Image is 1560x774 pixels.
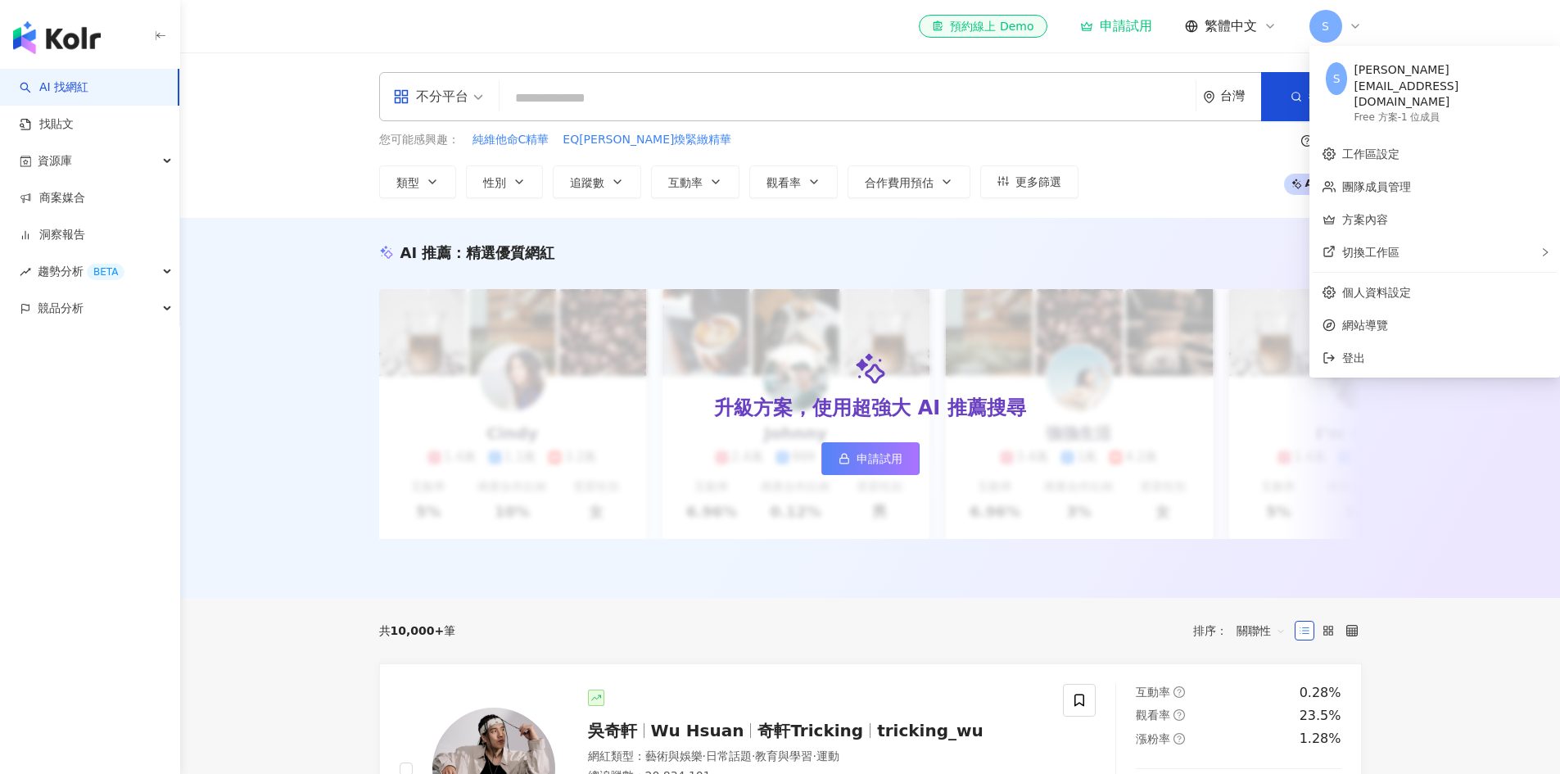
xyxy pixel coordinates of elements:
span: 合作費用預估 [865,176,934,189]
span: 繁體中文 [1205,17,1257,35]
span: · [812,749,816,763]
span: 追蹤數 [570,176,604,189]
span: S [1322,17,1329,35]
div: 0.28% [1300,684,1341,702]
button: 性別 [466,165,543,198]
span: 漲粉率 [1136,732,1170,745]
a: 團隊成員管理 [1342,180,1411,193]
span: 申請試用 [857,452,902,465]
span: · [752,749,755,763]
button: 追蹤數 [553,165,641,198]
span: 競品分析 [38,290,84,327]
div: 不分平台 [393,84,468,110]
a: 工作區設定 [1342,147,1399,161]
button: 更多篩選 [980,165,1078,198]
span: 資源庫 [38,143,72,179]
span: 教育與學習 [755,749,812,763]
span: question-circle [1173,709,1185,721]
a: searchAI 找網紅 [20,79,88,96]
a: 找貼文 [20,116,74,133]
a: 商案媒合 [20,190,85,206]
span: 搜尋 [1309,90,1332,103]
div: 共 筆 [379,624,456,637]
span: EQ[PERSON_NAME]煥緊緻精華 [563,132,731,148]
div: 預約線上 Demo [932,18,1033,34]
span: 登出 [1342,351,1365,364]
span: 網站導覽 [1342,316,1547,334]
div: AI 推薦 ： [400,242,555,263]
span: 吳奇軒 [588,721,637,740]
a: 方案內容 [1342,213,1388,226]
div: 網紅類型 ： [588,749,1044,765]
div: Free 方案 - 1 位成員 [1354,111,1544,124]
a: 個人資料設定 [1342,286,1411,299]
div: 升級方案，使用超強大 AI 推薦搜尋 [714,395,1025,423]
button: 互動率 [651,165,739,198]
span: 純維他命C精華 [473,132,549,148]
span: 運動 [816,749,839,763]
button: 觀看率 [749,165,838,198]
span: 10,000+ [391,624,445,637]
button: 純維他命C精華 [472,131,550,149]
span: · [703,749,706,763]
a: 申請試用 [1080,18,1152,34]
div: 1.28% [1300,730,1341,748]
img: logo [13,21,101,54]
span: question-circle [1173,733,1185,745]
span: S [1333,70,1341,88]
span: right [1540,247,1550,257]
span: 性別 [483,176,506,189]
button: 搜尋 [1261,72,1361,121]
button: 合作費用預估 [848,165,970,198]
span: question-circle [1301,135,1313,147]
span: 關聯性 [1237,618,1286,644]
span: 精選優質網紅 [466,244,554,261]
span: appstore [393,88,409,105]
span: 藝術與娛樂 [645,749,703,763]
span: 互動率 [1136,686,1170,699]
div: 排序： [1193,618,1295,644]
span: Wu Hsuan [651,721,744,740]
span: 類型 [396,176,419,189]
span: 日常話題 [706,749,752,763]
div: 台灣 [1220,89,1261,103]
a: 洞察報告 [20,227,85,243]
span: question-circle [1173,686,1185,698]
div: [PERSON_NAME][EMAIL_ADDRESS][DOMAIN_NAME] [1354,62,1544,111]
span: 更多篩選 [1015,175,1061,188]
span: 奇軒Tricking [757,721,863,740]
a: 申請試用 [821,442,920,475]
div: 23.5% [1300,707,1341,725]
span: 切換工作區 [1342,246,1399,259]
a: 預約線上 Demo [919,15,1047,38]
span: 您可能感興趣： [379,132,459,148]
span: 互動率 [668,176,703,189]
span: 觀看率 [1136,708,1170,722]
span: tricking_wu [877,721,983,740]
button: 類型 [379,165,456,198]
span: 觀看率 [766,176,801,189]
button: EQ[PERSON_NAME]煥緊緻精華 [562,131,732,149]
span: rise [20,266,31,278]
div: BETA [87,264,124,280]
span: 趨勢分析 [38,253,124,290]
span: environment [1203,91,1215,103]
